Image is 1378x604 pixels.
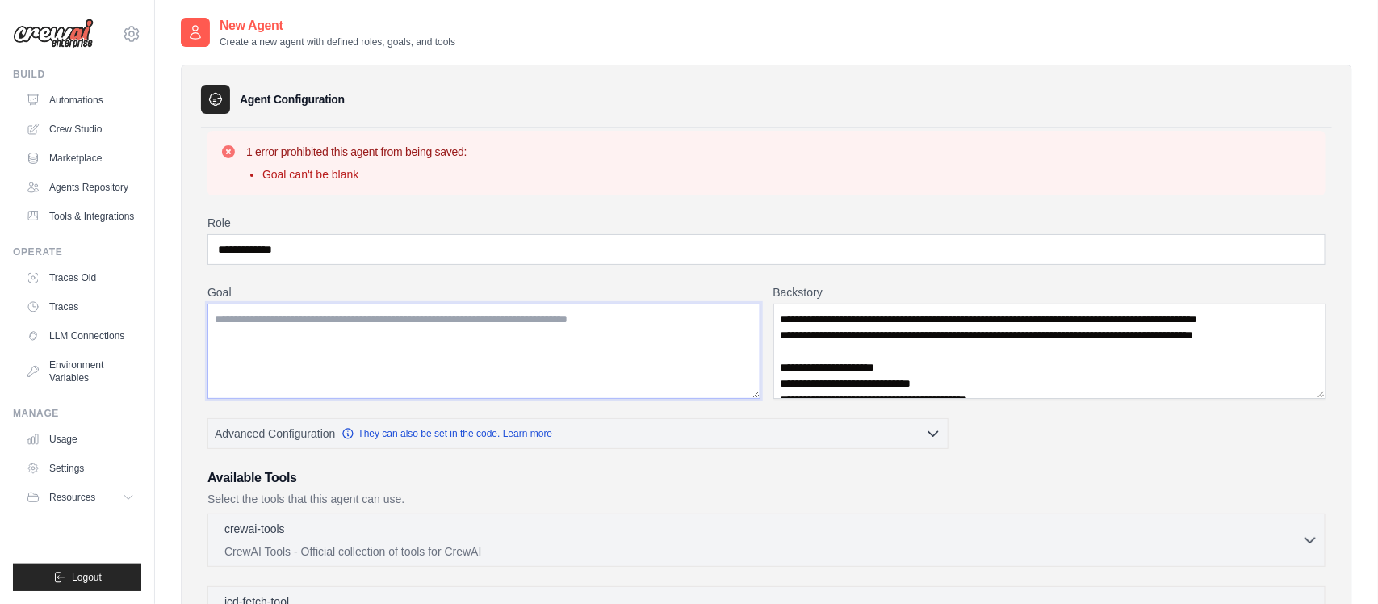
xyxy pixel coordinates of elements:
[19,145,141,171] a: Marketplace
[19,455,141,481] a: Settings
[13,68,141,81] div: Build
[207,284,760,300] label: Goal
[13,407,141,420] div: Manage
[19,426,141,452] a: Usage
[224,543,1302,560] p: CrewAI Tools - Official collection of tools for CrewAI
[19,352,141,391] a: Environment Variables
[207,215,1326,231] label: Role
[49,491,95,504] span: Resources
[224,521,285,537] p: crewai-tools
[262,166,467,182] li: Goal can't be blank
[215,521,1318,560] button: crewai-tools CrewAI Tools - Official collection of tools for CrewAI
[19,484,141,510] button: Resources
[19,294,141,320] a: Traces
[19,174,141,200] a: Agents Repository
[207,491,1326,507] p: Select the tools that this agent can use.
[19,265,141,291] a: Traces Old
[19,116,141,142] a: Crew Studio
[208,419,948,448] button: Advanced Configuration They can also be set in the code. Learn more
[19,323,141,349] a: LLM Connections
[220,36,455,48] p: Create a new agent with defined roles, goals, and tools
[240,91,345,107] h3: Agent Configuration
[72,571,102,584] span: Logout
[773,284,1326,300] label: Backstory
[13,19,94,49] img: Logo
[19,87,141,113] a: Automations
[207,468,1326,488] h3: Available Tools
[341,427,552,440] a: They can also be set in the code. Learn more
[13,245,141,258] div: Operate
[215,426,335,442] span: Advanced Configuration
[19,203,141,229] a: Tools & Integrations
[220,16,455,36] h2: New Agent
[13,564,141,591] button: Logout
[246,144,467,160] h3: 1 error prohibited this agent from being saved:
